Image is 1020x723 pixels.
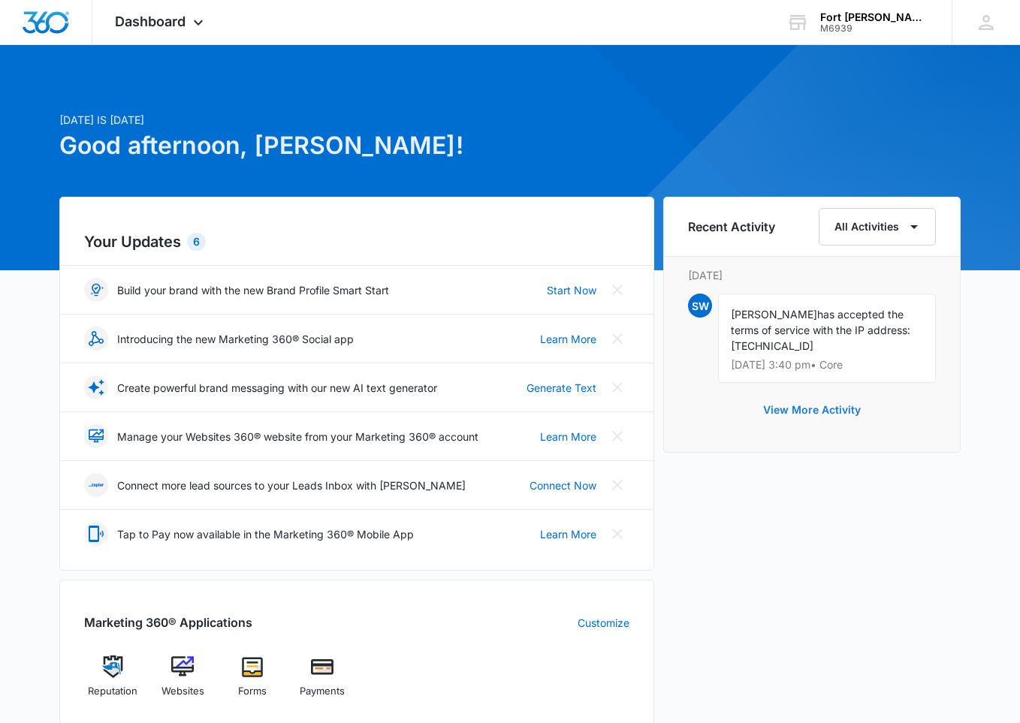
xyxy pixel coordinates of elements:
a: Learn More [540,526,596,542]
a: Connect Now [530,477,596,493]
p: Connect more lead sources to your Leads Inbox with [PERSON_NAME] [117,477,466,493]
span: Reputation [88,684,137,699]
button: Close [605,522,629,546]
span: Websites [161,684,204,699]
p: Introducing the new Marketing 360® Social app [117,331,354,347]
button: Close [605,424,629,448]
button: Close [605,327,629,351]
h2: Marketing 360® Applications [84,613,252,631]
p: [DATE] is [DATE] [59,112,654,128]
button: Close [605,375,629,399]
div: 6 [187,233,206,251]
span: Dashboard [115,14,186,29]
p: Create powerful brand messaging with our new AI text generator [117,380,437,396]
span: SW [688,294,712,318]
span: has accepted the terms of service with the IP address: [731,308,910,336]
div: account id [820,23,930,34]
p: Build your brand with the new Brand Profile Smart Start [117,282,389,298]
a: Start Now [547,282,596,298]
p: [DATE] [688,267,936,283]
button: Close [605,473,629,497]
h2: Your Updates [84,230,629,253]
h1: Good afternoon, [PERSON_NAME]! [59,128,654,164]
button: Close [605,278,629,302]
a: Learn More [540,429,596,444]
h6: Recent Activity [688,218,775,236]
span: Payments [300,684,345,699]
p: [DATE] 3:40 pm • Core [731,360,923,370]
a: Customize [578,615,629,631]
span: [PERSON_NAME] [731,308,817,321]
span: [TECHNICAL_ID] [731,339,813,352]
p: Manage your Websites 360® website from your Marketing 360® account [117,429,478,444]
p: Tap to Pay now available in the Marketing 360® Mobile App [117,526,414,542]
button: View More Activity [748,392,876,428]
a: Forms [224,655,282,709]
span: Forms [238,684,267,699]
a: Payments [293,655,351,709]
a: Websites [154,655,212,709]
div: account name [820,11,930,23]
a: Learn More [540,331,596,347]
a: Reputation [84,655,142,709]
button: All Activities [819,208,936,246]
a: Generate Text [527,380,596,396]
